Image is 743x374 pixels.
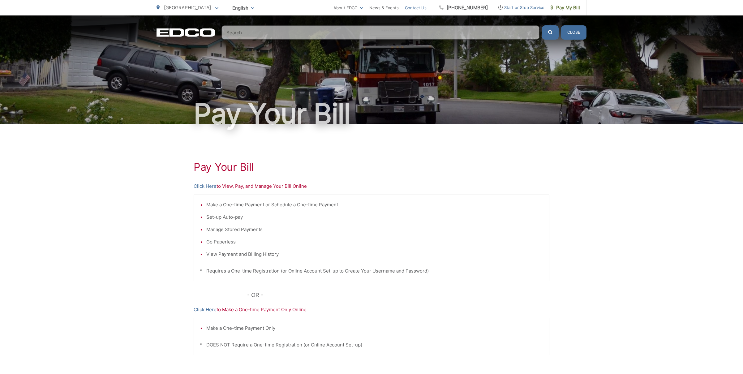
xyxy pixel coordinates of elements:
span: Pay My Bill [551,4,580,11]
li: Go Paperless [206,238,543,246]
p: to Make a One-time Payment Only Online [194,306,549,313]
button: Submit the search query. [542,25,559,40]
a: EDCD logo. Return to the homepage. [157,28,215,37]
button: Close [561,25,586,40]
a: About EDCO [333,4,363,11]
span: [GEOGRAPHIC_DATA] [164,5,211,11]
p: to View, Pay, and Manage Your Bill Online [194,183,549,190]
a: Click Here [194,306,217,313]
span: English [228,2,259,13]
li: View Payment and Billing History [206,251,543,258]
a: Click Here [194,183,217,190]
a: News & Events [369,4,399,11]
li: Manage Stored Payments [206,226,543,233]
input: Search [221,25,539,40]
p: * DOES NOT Require a One-time Registration (or Online Account Set-up) [200,341,543,349]
li: Make a One-time Payment or Schedule a One-time Payment [206,201,543,208]
h1: Pay Your Bill [194,161,549,173]
p: * Requires a One-time Registration (or Online Account Set-up to Create Your Username and Password) [200,267,543,275]
li: Set-up Auto-pay [206,213,543,221]
li: Make a One-time Payment Only [206,325,543,332]
h1: Pay Your Bill [157,98,586,129]
p: - OR - [247,290,550,300]
a: Contact Us [405,4,427,11]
